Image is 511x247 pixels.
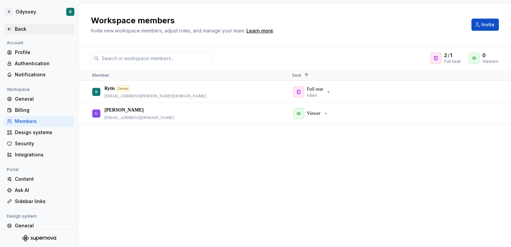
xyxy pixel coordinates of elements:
div: Ask AI [15,187,72,194]
button: Full seatEditor [292,85,334,99]
h2: Workspace members [91,15,463,26]
span: 1 [450,52,452,59]
a: Integrations [4,149,74,160]
button: Invite [471,19,499,31]
p: Editor [307,93,317,98]
p: Full seat [307,86,323,93]
div: G [95,107,98,120]
div: Authentication [15,60,72,67]
span: . [245,28,274,33]
a: General [4,94,74,104]
div: R [95,85,97,98]
div: Content [15,176,72,182]
div: Account [4,39,26,47]
div: Notifications [15,71,72,78]
p: Rytis [104,85,115,92]
div: Workspace [4,85,32,94]
svg: Supernova Logo [22,235,56,242]
a: General [4,220,74,231]
a: Billing [4,105,74,116]
div: Members [15,118,72,125]
div: Design system [4,212,40,220]
div: Profile [15,49,72,56]
button: Viewer [292,107,331,120]
div: Full seat [444,59,461,64]
a: Profile [4,47,74,58]
div: R [69,9,72,15]
span: Invite new workspace members, adjust roles, and manage your team. [91,28,245,33]
div: / [444,52,461,59]
div: General [15,222,72,229]
div: Odyssey [16,8,36,15]
span: Member [92,73,109,78]
div: Billing [15,107,72,114]
a: Notifications [4,69,74,80]
span: Seat [292,73,301,78]
p: [PERSON_NAME] [104,107,144,114]
div: Portal [4,166,21,174]
a: Learn more [246,27,273,34]
a: Ask AI [4,185,74,196]
div: Security [15,140,72,147]
div: Integrations [15,151,72,158]
span: Invite [481,21,494,28]
div: Design systems [15,129,72,136]
input: Search in workspace members... [99,52,213,64]
div: General [15,96,72,102]
p: [EMAIL_ADDRESS][PERSON_NAME][DOMAIN_NAME] [104,93,206,99]
button: OOdysseyR [1,4,77,19]
span: 0 [482,52,486,59]
a: Sidebar links [4,196,74,207]
a: Security [4,138,74,149]
a: Content [4,174,74,184]
div: Viewers [482,59,498,64]
a: Design systems [4,127,74,138]
p: [EMAIL_ADDRESS][DOMAIN_NAME] [104,115,174,120]
div: Sidebar links [15,198,72,205]
span: 2 [444,52,447,59]
div: O [5,8,13,16]
div: Owner [116,85,130,92]
div: Back [15,26,72,32]
a: Members [4,116,74,127]
a: Back [4,24,74,34]
p: Viewer [307,110,320,117]
a: Authentication [4,58,74,69]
